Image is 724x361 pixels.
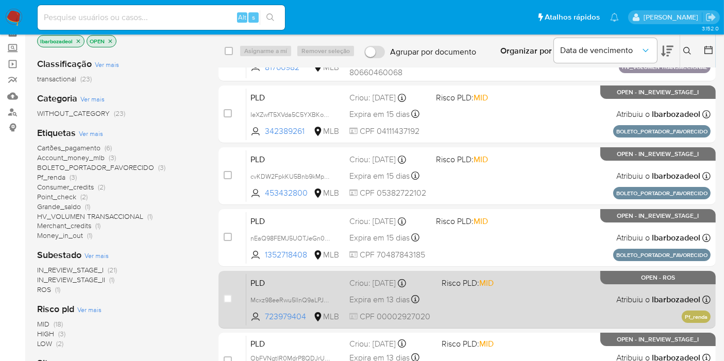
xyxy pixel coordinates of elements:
a: Notificações [610,13,619,22]
input: Pesquise usuários ou casos... [38,11,285,24]
span: Alt [238,12,246,22]
span: 3.152.0 [702,24,719,32]
span: s [252,12,255,22]
a: Sair [705,12,716,23]
span: Atalhos rápidos [545,12,600,23]
button: search-icon [260,10,281,25]
p: lucas.barboza@mercadolivre.com [644,12,702,22]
